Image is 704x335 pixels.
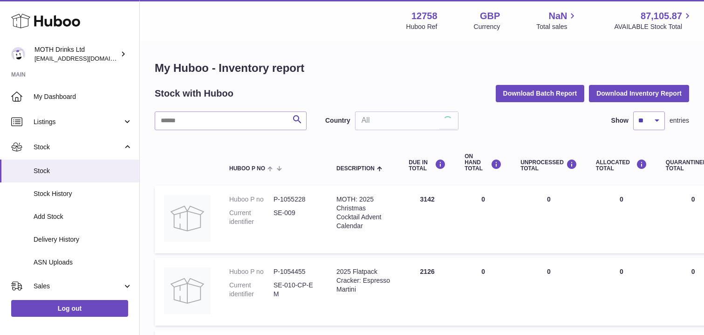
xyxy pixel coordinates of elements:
[34,45,118,63] div: MOTH Drinks Ltd
[399,258,455,326] td: 2126
[229,209,273,226] dt: Current identifier
[511,186,587,253] td: 0
[406,22,437,31] div: Huboo Ref
[670,116,689,125] span: entries
[496,85,585,102] button: Download Batch Report
[480,10,500,22] strong: GBP
[155,61,689,76] h1: My Huboo - Inventory report
[511,258,587,326] td: 0
[34,55,137,62] span: [EMAIL_ADDRESS][DOMAIN_NAME]
[614,22,693,31] span: AVAILABLE Stock Total
[273,281,318,299] dd: SE-010-CP-EM
[614,10,693,31] a: 87,105.87 AVAILABLE Stock Total
[273,209,318,226] dd: SE-009
[596,159,647,172] div: ALLOCATED Total
[455,186,511,253] td: 0
[34,189,132,198] span: Stock History
[229,166,265,172] span: Huboo P no
[536,22,578,31] span: Total sales
[455,258,511,326] td: 0
[34,258,132,267] span: ASN Uploads
[411,10,437,22] strong: 12758
[34,118,123,126] span: Listings
[325,116,350,125] label: Country
[641,10,682,22] span: 87,105.87
[336,195,390,230] div: MOTH: 2025 Christmas Cocktail Advent Calendar
[587,258,656,326] td: 0
[11,300,128,317] a: Log out
[229,281,273,299] dt: Current identifier
[229,195,273,204] dt: Huboo P no
[399,186,455,253] td: 3142
[34,212,132,221] span: Add Stock
[34,167,132,175] span: Stock
[164,195,211,242] img: product image
[34,282,123,291] span: Sales
[273,195,318,204] dd: P-1055228
[229,267,273,276] dt: Huboo P no
[474,22,500,31] div: Currency
[11,47,25,61] img: orders@mothdrinks.com
[164,267,211,314] img: product image
[589,85,689,102] button: Download Inventory Report
[34,143,123,152] span: Stock
[536,10,578,31] a: NaN Total sales
[34,92,132,101] span: My Dashboard
[520,159,577,172] div: UNPROCESSED Total
[465,154,502,172] div: ON HAND Total
[409,159,446,172] div: DUE IN TOTAL
[691,195,695,203] span: 0
[691,268,695,275] span: 0
[587,186,656,253] td: 0
[273,267,318,276] dd: P-1054455
[336,267,390,294] div: 2025 Flatpack Cracker: Espresso Martini
[34,235,132,244] span: Delivery History
[548,10,567,22] span: NaN
[336,166,375,172] span: Description
[155,87,233,100] h2: Stock with Huboo
[611,116,629,125] label: Show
